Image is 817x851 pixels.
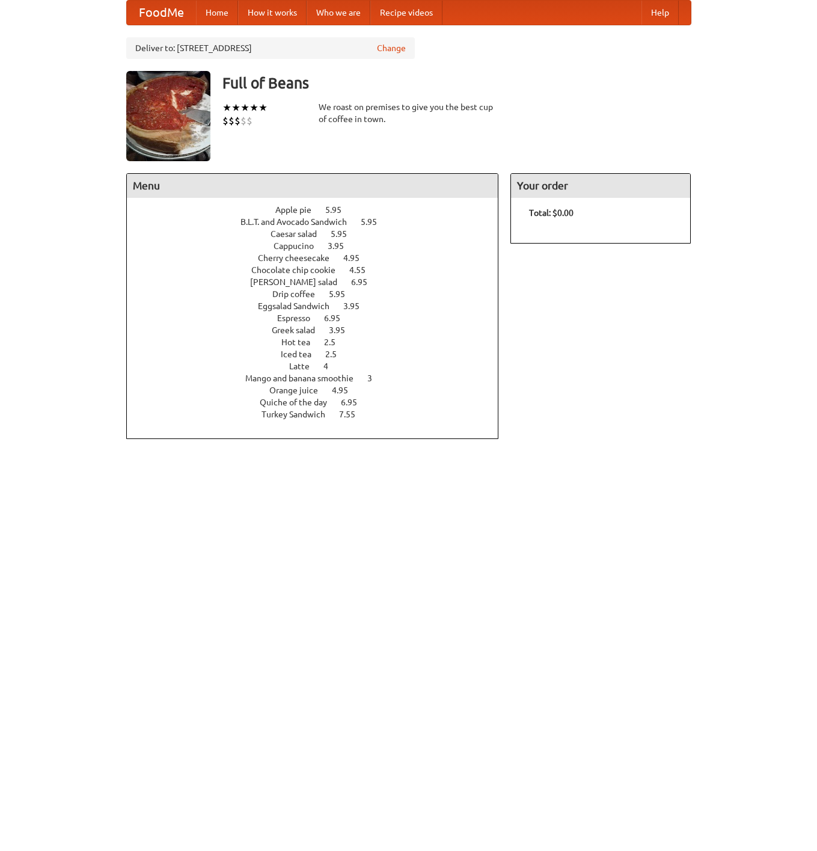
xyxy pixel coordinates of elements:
span: 6.95 [324,313,352,323]
li: ★ [231,101,240,114]
span: 2.5 [324,337,347,347]
a: Home [196,1,238,25]
li: ★ [249,101,259,114]
a: Iced tea 2.5 [281,349,359,359]
span: 3 [367,373,384,383]
div: We roast on premises to give you the best cup of coffee in town. [319,101,499,125]
h3: Full of Beans [222,71,691,95]
a: Orange juice 4.95 [269,386,370,395]
span: Quiche of the day [260,398,339,407]
span: [PERSON_NAME] salad [250,277,349,287]
a: [PERSON_NAME] salad 6.95 [250,277,390,287]
a: Hot tea 2.5 [281,337,358,347]
div: Deliver to: [STREET_ADDRESS] [126,37,415,59]
span: Apple pie [275,205,323,215]
span: B.L.T. and Avocado Sandwich [240,217,359,227]
a: Turkey Sandwich 7.55 [262,410,378,419]
h4: Your order [511,174,690,198]
a: Cherry cheesecake 4.95 [258,253,382,263]
span: Caesar salad [271,229,329,239]
span: 5.95 [325,205,353,215]
a: Drip coffee 5.95 [272,289,367,299]
a: Espresso 6.95 [277,313,363,323]
a: Eggsalad Sandwich 3.95 [258,301,382,311]
span: 4.55 [349,265,378,275]
a: Chocolate chip cookie 4.55 [251,265,388,275]
span: 5.95 [331,229,359,239]
span: 5.95 [361,217,389,227]
a: Mango and banana smoothie 3 [245,373,394,383]
span: 3.95 [329,325,357,335]
a: How it works [238,1,307,25]
span: 4.95 [332,386,360,395]
li: $ [246,114,252,127]
a: Recipe videos [370,1,442,25]
a: Cappucino 3.95 [274,241,366,251]
a: Apple pie 5.95 [275,205,364,215]
b: Total: $0.00 [529,208,574,218]
span: Eggsalad Sandwich [258,301,341,311]
span: 3.95 [328,241,356,251]
span: Latte [289,361,322,371]
li: $ [240,114,246,127]
span: Greek salad [272,325,327,335]
span: 4 [323,361,340,371]
span: Mango and banana smoothie [245,373,366,383]
span: 4.95 [343,253,372,263]
a: B.L.T. and Avocado Sandwich 5.95 [240,217,399,227]
li: ★ [222,101,231,114]
li: ★ [240,101,249,114]
span: 7.55 [339,410,367,419]
span: 5.95 [329,289,357,299]
span: Cappucino [274,241,326,251]
span: Cherry cheesecake [258,253,341,263]
span: 6.95 [351,277,379,287]
a: FoodMe [127,1,196,25]
span: Chocolate chip cookie [251,265,347,275]
li: $ [222,114,228,127]
img: angular.jpg [126,71,210,161]
span: Espresso [277,313,322,323]
span: Turkey Sandwich [262,410,337,419]
span: Iced tea [281,349,323,359]
a: Quiche of the day 6.95 [260,398,379,407]
a: Who we are [307,1,370,25]
a: Caesar salad 5.95 [271,229,369,239]
a: Latte 4 [289,361,350,371]
span: Orange juice [269,386,330,395]
span: Hot tea [281,337,322,347]
a: Help [641,1,679,25]
span: 3.95 [343,301,372,311]
h4: Menu [127,174,498,198]
li: $ [234,114,240,127]
a: Change [377,42,406,54]
li: ★ [259,101,268,114]
li: $ [228,114,234,127]
span: 2.5 [325,349,349,359]
span: 6.95 [341,398,369,407]
a: Greek salad 3.95 [272,325,367,335]
span: Drip coffee [272,289,327,299]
